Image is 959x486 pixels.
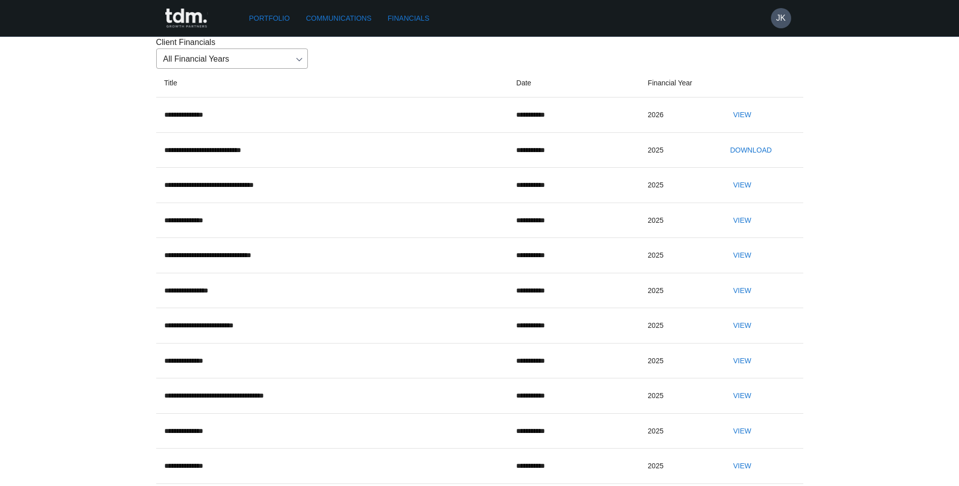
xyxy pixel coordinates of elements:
div: All Financial Years [156,48,308,69]
td: 2025 [640,168,718,203]
button: View [726,211,758,230]
p: Client Financials [156,36,803,48]
button: View [726,457,758,475]
h6: JK [776,12,786,24]
a: Portfolio [245,9,294,28]
td: 2025 [640,449,718,484]
td: 2025 [640,273,718,308]
th: Title [156,69,509,98]
button: View [726,316,758,335]
td: 2025 [640,378,718,414]
button: Download [726,141,775,160]
button: View [726,106,758,124]
td: 2025 [640,308,718,344]
td: 2025 [640,343,718,378]
td: 2025 [640,203,718,238]
th: Date [508,69,640,98]
th: Financial Year [640,69,718,98]
button: View [726,352,758,370]
button: View [726,281,758,300]
button: View [726,176,758,195]
td: 2025 [640,238,718,273]
button: View [726,386,758,405]
button: View [726,422,758,441]
td: 2025 [640,413,718,449]
td: 2025 [640,132,718,168]
button: View [726,246,758,265]
a: Communications [302,9,376,28]
a: Financials [384,9,433,28]
td: 2026 [640,98,718,133]
button: JK [771,8,791,28]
